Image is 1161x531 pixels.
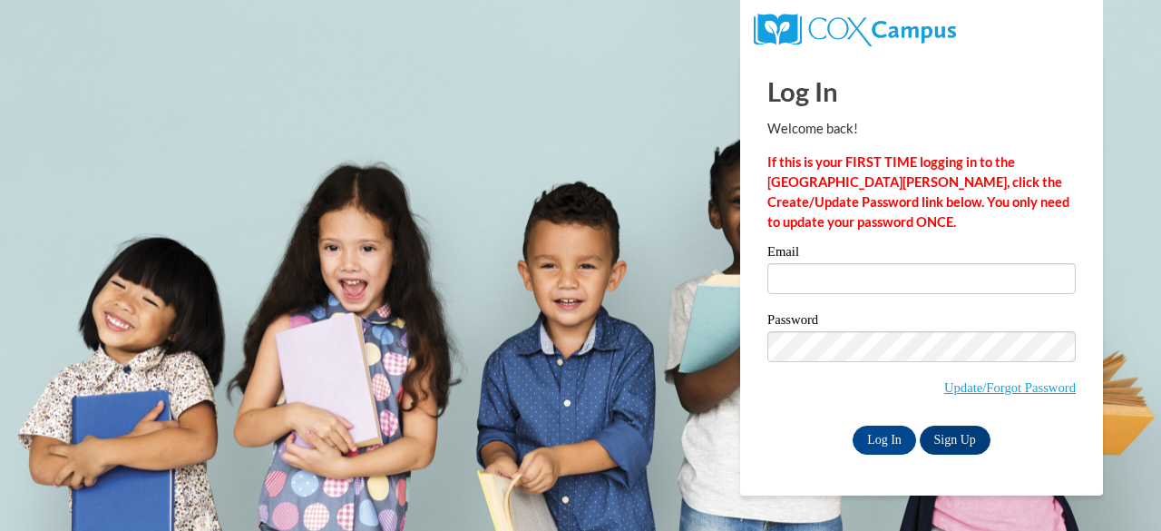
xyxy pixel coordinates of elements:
[920,426,990,455] a: Sign Up
[944,380,1076,395] a: Update/Forgot Password
[767,119,1076,139] p: Welcome back!
[767,245,1076,263] label: Email
[767,73,1076,110] h1: Log In
[754,21,956,36] a: COX Campus
[767,313,1076,331] label: Password
[853,426,916,455] input: Log In
[754,14,956,46] img: COX Campus
[767,154,1069,230] strong: If this is your FIRST TIME logging in to the [GEOGRAPHIC_DATA][PERSON_NAME], click the Create/Upd...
